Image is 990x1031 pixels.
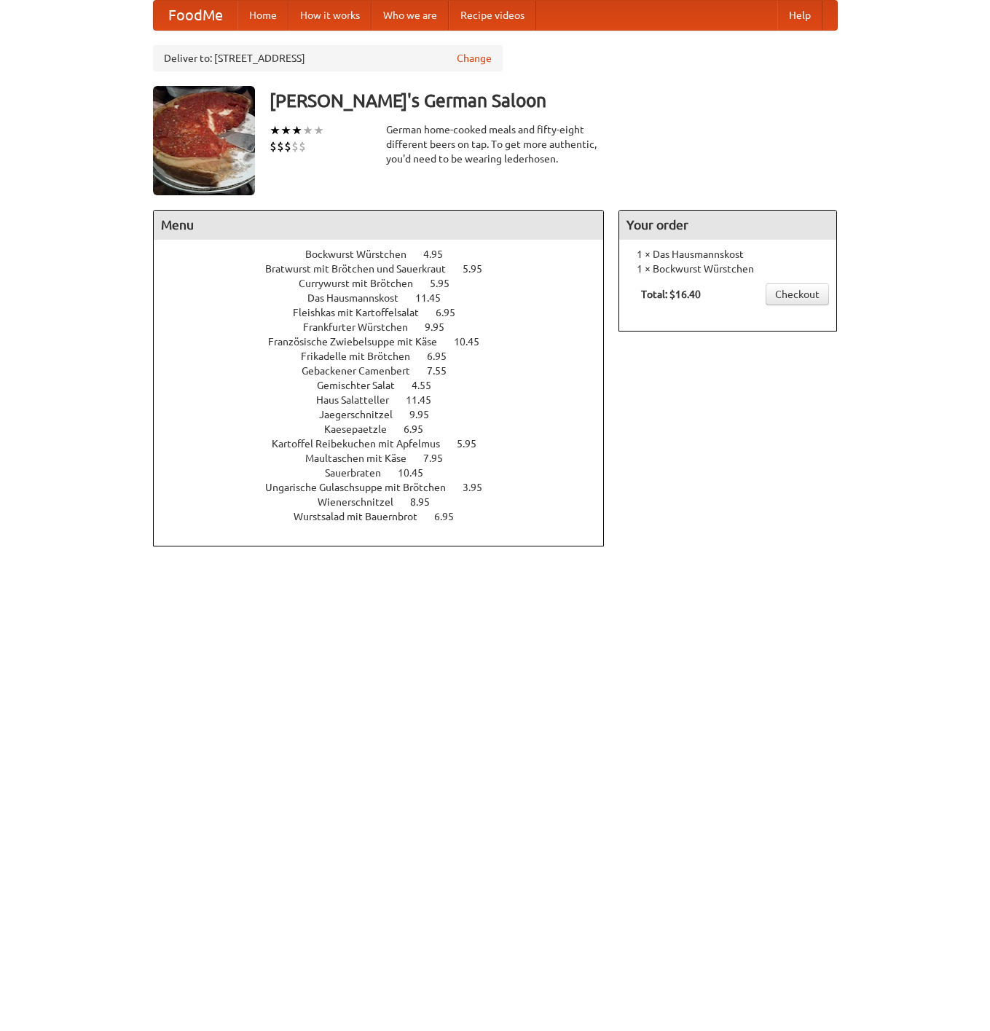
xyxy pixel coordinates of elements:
a: Wurstsalad mit Bauernbrot 6.95 [294,511,481,522]
a: Recipe videos [449,1,536,30]
a: Französische Zwiebelsuppe mit Käse 10.45 [268,336,506,348]
span: 6.95 [436,307,470,318]
span: 9.95 [425,321,459,333]
span: Sauerbraten [325,467,396,479]
span: 11.45 [406,394,446,406]
a: Home [237,1,288,30]
span: Maultaschen mit Käse [305,452,421,464]
li: $ [270,138,277,154]
h4: Your order [619,211,836,240]
span: 4.95 [423,248,457,260]
a: Haus Salatteller 11.45 [316,394,458,406]
span: Das Hausmannskost [307,292,413,304]
li: ★ [313,122,324,138]
a: Ungarische Gulaschsuppe mit Brötchen 3.95 [265,482,509,493]
span: Gebackener Camenbert [302,365,425,377]
b: Total: $16.40 [641,289,701,300]
a: Frikadelle mit Brötchen 6.95 [301,350,474,362]
span: Gemischter Salat [317,380,409,391]
a: Fleishkas mit Kartoffelsalat 6.95 [293,307,482,318]
a: Currywurst mit Brötchen 5.95 [299,278,476,289]
span: Wurstsalad mit Bauernbrot [294,511,432,522]
span: Wienerschnitzel [318,496,408,508]
span: Currywurst mit Brötchen [299,278,428,289]
li: $ [291,138,299,154]
a: Gebackener Camenbert 7.55 [302,365,474,377]
div: German home-cooked meals and fifty-eight different beers on tap. To get more authentic, you'd nee... [386,122,605,166]
span: 6.95 [404,423,438,435]
li: $ [299,138,306,154]
a: Kaesepaetzle 6.95 [324,423,450,435]
span: 6.95 [427,350,461,362]
a: Gemischter Salat 4.55 [317,380,458,391]
span: 10.45 [398,467,438,479]
span: 7.95 [423,452,457,464]
span: Kartoffel Reibekuchen mit Apfelmus [272,438,455,450]
span: Ungarische Gulaschsuppe mit Brötchen [265,482,460,493]
span: 10.45 [454,336,494,348]
li: 1 × Das Hausmannskost [626,247,829,262]
a: Maultaschen mit Käse 7.95 [305,452,470,464]
span: 7.55 [427,365,461,377]
h3: [PERSON_NAME]'s German Saloon [270,86,838,115]
li: ★ [302,122,313,138]
span: 8.95 [410,496,444,508]
a: FoodMe [154,1,237,30]
span: Jaegerschnitzel [319,409,407,420]
li: 1 × Bockwurst Würstchen [626,262,829,276]
span: 5.95 [463,263,497,275]
a: Help [777,1,822,30]
span: 5.95 [457,438,491,450]
a: Wienerschnitzel 8.95 [318,496,457,508]
a: Bockwurst Würstchen 4.95 [305,248,470,260]
a: How it works [288,1,372,30]
span: 11.45 [415,292,455,304]
h4: Menu [154,211,604,240]
a: Jaegerschnitzel 9.95 [319,409,456,420]
span: Bratwurst mit Brötchen und Sauerkraut [265,263,460,275]
span: 5.95 [430,278,464,289]
span: 4.55 [412,380,446,391]
li: ★ [291,122,302,138]
span: Frikadelle mit Brötchen [301,350,425,362]
span: 3.95 [463,482,497,493]
li: $ [277,138,284,154]
li: $ [284,138,291,154]
a: Das Hausmannskost 11.45 [307,292,468,304]
span: Kaesepaetzle [324,423,401,435]
a: Frankfurter Würstchen 9.95 [303,321,471,333]
a: Kartoffel Reibekuchen mit Apfelmus 5.95 [272,438,503,450]
a: Who we are [372,1,449,30]
span: 9.95 [409,409,444,420]
a: Checkout [766,283,829,305]
div: Deliver to: [STREET_ADDRESS] [153,45,503,71]
span: 6.95 [434,511,468,522]
span: Haus Salatteller [316,394,404,406]
a: Bratwurst mit Brötchen und Sauerkraut 5.95 [265,263,509,275]
li: ★ [280,122,291,138]
li: ★ [270,122,280,138]
img: angular.jpg [153,86,255,195]
span: Fleishkas mit Kartoffelsalat [293,307,433,318]
a: Change [457,51,492,66]
span: Französische Zwiebelsuppe mit Käse [268,336,452,348]
span: Frankfurter Würstchen [303,321,423,333]
a: Sauerbraten 10.45 [325,467,450,479]
span: Bockwurst Würstchen [305,248,421,260]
